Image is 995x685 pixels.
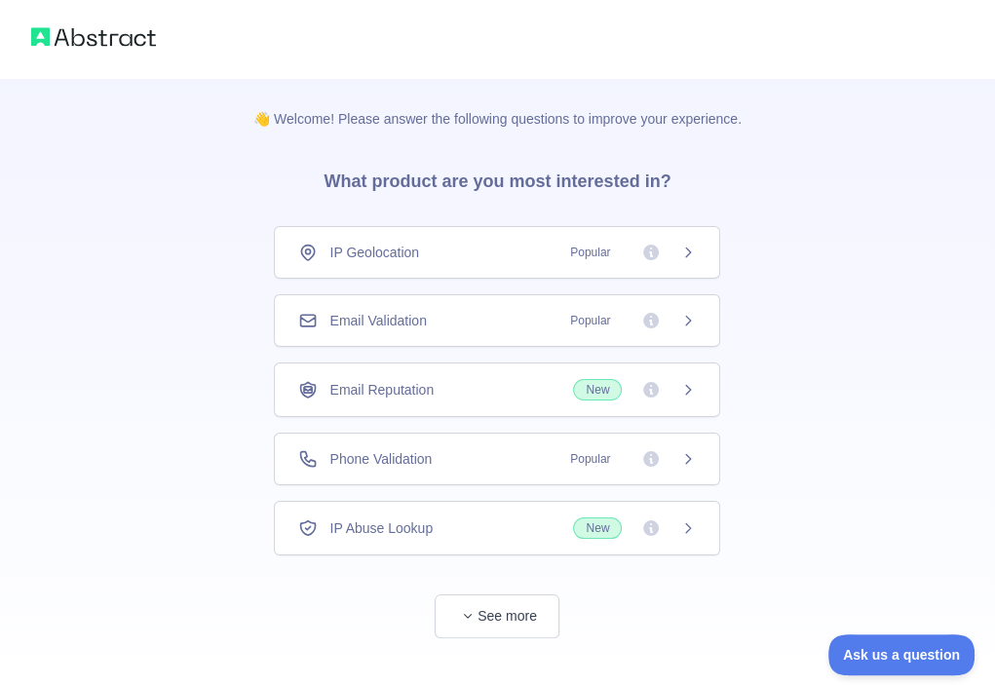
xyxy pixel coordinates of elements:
span: Email Reputation [329,380,434,400]
span: New [573,379,622,400]
span: Popular [558,449,622,469]
iframe: Toggle Customer Support [828,634,976,675]
span: Popular [558,243,622,262]
span: New [573,517,622,539]
button: See more [435,594,559,638]
img: Abstract logo [31,23,156,51]
span: Email Validation [329,311,426,330]
span: Popular [558,311,622,330]
span: IP Abuse Lookup [329,518,433,538]
span: IP Geolocation [329,243,419,262]
span: Phone Validation [329,449,432,469]
h3: What product are you most interested in? [292,129,702,226]
p: 👋 Welcome! Please answer the following questions to improve your experience. [222,78,773,129]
